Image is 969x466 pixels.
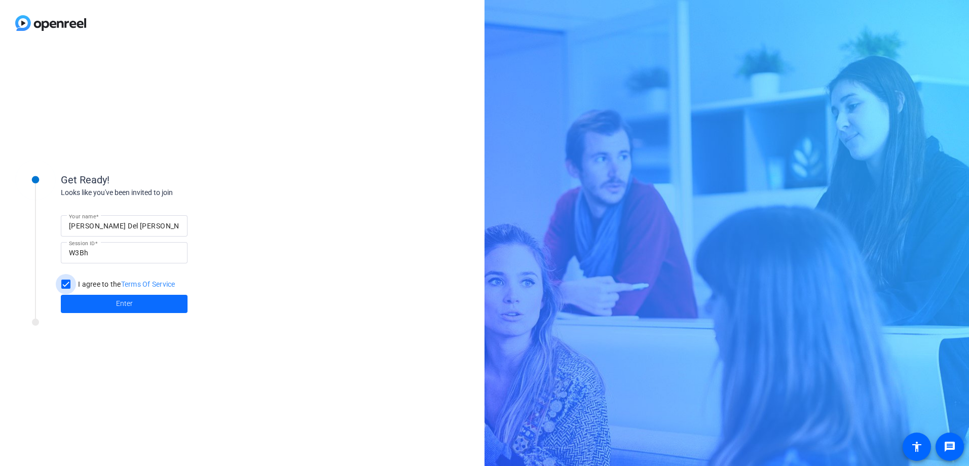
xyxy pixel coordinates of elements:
[76,279,175,289] label: I agree to the
[911,441,923,453] mat-icon: accessibility
[69,240,95,246] mat-label: Session ID
[61,172,264,187] div: Get Ready!
[61,187,264,198] div: Looks like you've been invited to join
[944,441,956,453] mat-icon: message
[61,295,188,313] button: Enter
[116,298,133,309] span: Enter
[121,280,175,288] a: Terms Of Service
[69,213,96,219] mat-label: Your name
